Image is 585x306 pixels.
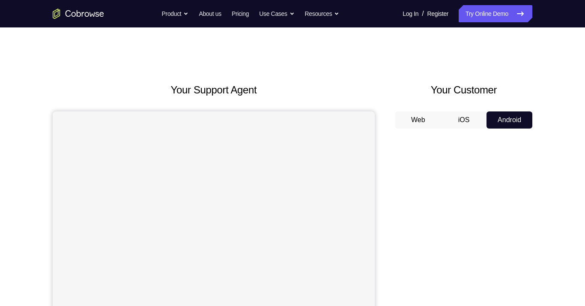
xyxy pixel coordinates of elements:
a: Register [427,5,448,22]
button: Product [162,5,189,22]
button: Use Cases [259,5,294,22]
a: Pricing [232,5,249,22]
button: iOS [441,111,487,129]
a: Go to the home page [53,9,104,19]
a: Log In [403,5,418,22]
span: / [422,9,424,19]
button: Web [395,111,441,129]
button: Android [487,111,532,129]
a: Try Online Demo [459,5,532,22]
a: About us [199,5,221,22]
h2: Your Customer [395,82,532,98]
button: Resources [305,5,340,22]
h2: Your Support Agent [53,82,375,98]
